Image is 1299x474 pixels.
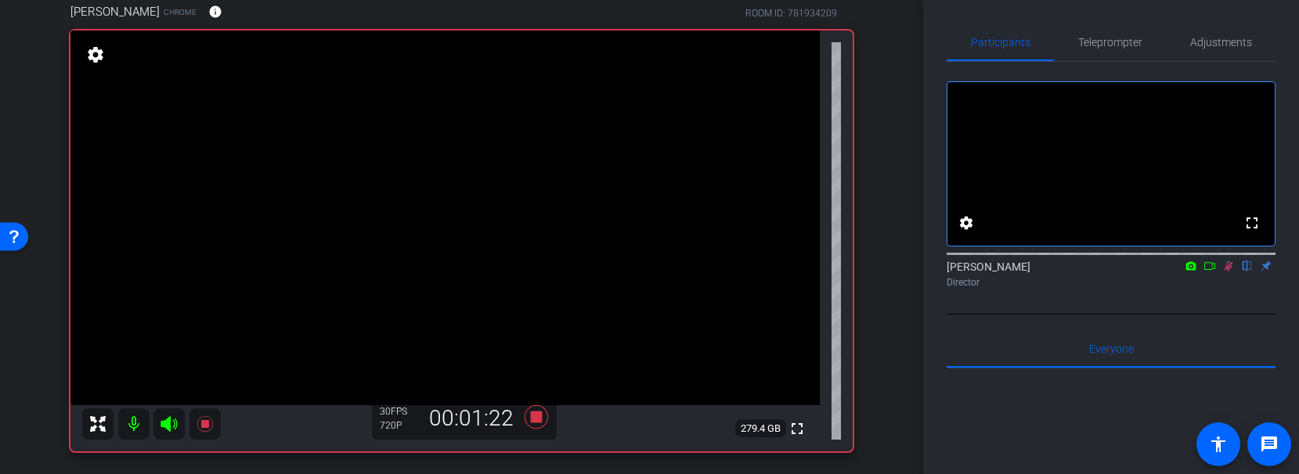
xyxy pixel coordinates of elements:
[947,259,1276,289] div: [PERSON_NAME]
[391,406,407,417] span: FPS
[1243,214,1261,232] mat-icon: fullscreen
[85,45,106,64] mat-icon: settings
[70,3,160,20] span: [PERSON_NAME]
[1089,343,1134,354] span: Everyone
[208,5,222,19] mat-icon: info
[1078,37,1142,48] span: Teleprompter
[735,419,786,438] span: 279.4 GB
[957,214,976,232] mat-icon: settings
[788,419,806,438] mat-icon: fullscreen
[380,419,419,432] div: 720P
[1190,37,1252,48] span: Adjustments
[1238,258,1257,272] mat-icon: flip
[1260,435,1279,454] mat-icon: message
[971,37,1030,48] span: Participants
[164,6,197,18] span: Chrome
[1209,435,1228,454] mat-icon: accessibility
[419,405,524,432] div: 00:01:22
[745,6,837,20] div: ROOM ID: 781934209
[947,275,1276,289] div: Director
[380,405,419,418] div: 30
